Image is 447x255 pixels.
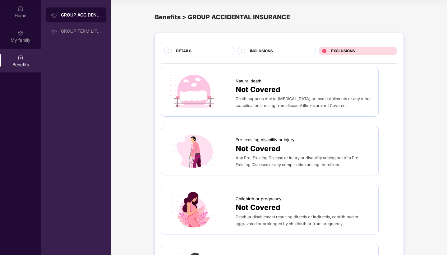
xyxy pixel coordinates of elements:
img: icon [168,73,220,110]
span: DETAILS [176,48,191,54]
span: Any Pre-Existing Disease or Injury or disability arising out of a Pre-Existing Diseases or any co... [236,155,361,167]
div: GROUP TERM LIFE INSURANCE [61,29,101,34]
span: Death or disablement resulting directly or indirectly, contributed or aggravated or prolonged by ... [236,215,359,226]
span: EXCLUSIONS [331,48,355,54]
div: GROUP ACCIDENTAL INSURANCE [61,12,101,18]
span: INCLUSIONS [250,48,273,54]
span: Not Covered [236,84,280,95]
img: icon [168,132,220,169]
img: svg+xml;base64,PHN2ZyBpZD0iSG9tZSIgeG1sbnM9Imh0dHA6Ly93d3cudzMub3JnLzIwMDAvc3ZnIiB3aWR0aD0iMjAiIG... [17,6,24,12]
span: Death happens due to [MEDICAL_DATA] or medical ailments or any other complications arising from d... [236,96,371,108]
img: svg+xml;base64,PHN2ZyBpZD0iQmVuZWZpdHMiIHhtbG5zPSJodHRwOi8vd3d3LnczLm9yZy8yMDAwL3N2ZyIgd2lkdGg9Ij... [17,55,24,61]
img: icon [168,191,220,228]
span: Childbirth or pregnancy [236,196,281,202]
img: svg+xml;base64,PHN2ZyB3aWR0aD0iMjAiIGhlaWdodD0iMjAiIHZpZXdCb3g9IjAgMCAyMCAyMCIgZmlsbD0ibm9uZSIgeG... [51,28,57,35]
span: Not Covered [236,202,280,213]
div: Benefits > GROUP ACCIDENTAL INSURANCE [155,12,403,22]
span: Pre-existing disability or injury [236,137,294,143]
span: Not Covered [236,143,280,154]
img: svg+xml;base64,PHN2ZyB3aWR0aD0iMjAiIGhlaWdodD0iMjAiIHZpZXdCb3g9IjAgMCAyMCAyMCIgZmlsbD0ibm9uZSIgeG... [51,12,57,18]
img: svg+xml;base64,PHN2ZyB3aWR0aD0iMjAiIGhlaWdodD0iMjAiIHZpZXdCb3g9IjAgMCAyMCAyMCIgZmlsbD0ibm9uZSIgeG... [17,30,24,36]
span: Natural death [236,78,261,84]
